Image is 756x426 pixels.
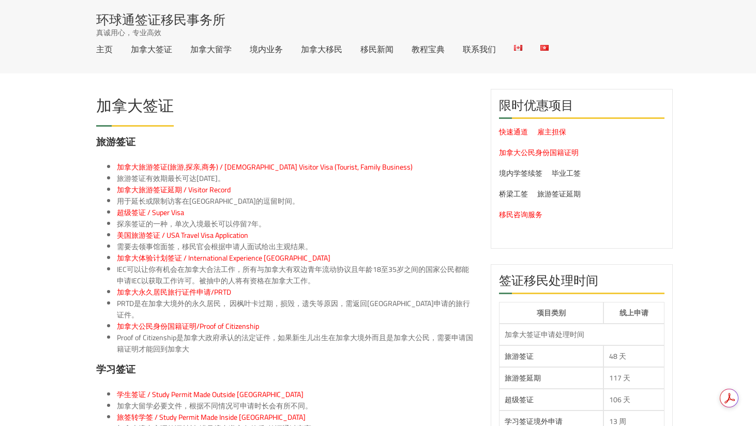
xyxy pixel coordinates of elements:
a: 加拿大旅游签证延期 / Visitor Record [117,183,231,196]
div: 加拿大签证申请处理时间 [505,329,659,340]
a: 移民新闻 [360,45,394,53]
a: 加拿大移民 [301,45,342,53]
li: 需要去领事馆面签，移民官会根据申请人面试给出主观结果。 [117,241,475,252]
a: 加拿大公民身份国籍证明 [499,146,579,159]
a: 移民咨询服务 [499,208,542,221]
a: 学生签证 / Study Permit Made Outside [GEOGRAPHIC_DATA] [117,388,304,401]
a: 旅签转学签 / Study Permit Made Inside [GEOGRAPHIC_DATA] [117,410,306,424]
a: 旅游签证延期 [537,187,581,201]
a: 加拿大签证 [131,45,172,53]
a: 雇主担保 [537,125,566,139]
img: EN [514,45,522,51]
h2: 签证移民处理时间 [499,272,664,294]
strong: 旅游签证 [96,132,135,151]
a: 主页 [96,45,113,53]
a: 境内学签续签 [499,166,542,180]
th: 线上申请 [603,302,664,324]
span: 真诚用心，专业高效 [96,27,161,38]
li: IEC可以让你有机会在加拿大合法工作，所有与加拿大有双边青年流动协议且年龄18至35岁之间的国家公民都能申请IEC以获取工作许可。被抽中的人将有资格在加拿大工作。 [117,264,475,286]
a: 加拿大留学 [190,45,232,53]
h2: 加拿大签证 [96,98,174,119]
li: Proof of Citizenship是加拿大政府承认的法定证件，如果新生儿出生在加拿大境外而且是加拿大公民，需要申请国籍证明才能回到加拿大 [117,332,475,355]
td: 106 天 [603,389,664,410]
li: 用于延长或限制访客在[GEOGRAPHIC_DATA]的逗留时间。 [117,195,475,207]
li: PRTD是在加拿大境外的永久居民， 因枫叶卡过期，损毁，遗失等原因，需返回[GEOGRAPHIC_DATA]申请的旅行证件。 [117,298,475,321]
a: 境内业务 [250,45,283,53]
a: 加拿大公民身份国籍证明/Proof of Citizenship [117,319,259,333]
a: 旅游签证 [505,349,534,363]
a: 联系我们 [463,45,496,53]
a: 桥梁工签 [499,187,528,201]
strong: 学习签证 [96,360,135,378]
td: 117 天 [603,367,664,389]
a: 加拿大永久居民旅行证件申请/PRTD [117,285,231,299]
a: 快速通道 [499,125,528,139]
a: 美国旅游签证 / USA Travel Visa Application [117,229,248,242]
a: 环球通签证移民事务所 [96,13,225,26]
a: 超级签证 [505,393,534,406]
a: 旅游签延期 [505,371,541,385]
li: 加拿大留学必要文件，根据不同情况可申请时长会有所不同。 [117,400,475,412]
a: 超级签证 / Super Visa [117,206,184,219]
li: 探亲签证的一种，单次入境最长可以停留7年。 [117,218,475,230]
a: 加拿大体验计划签证 / International Experience [GEOGRAPHIC_DATA] [117,251,330,265]
th: 项目类别 [499,302,603,324]
a: 加拿大旅游签证(旅游,探亲,商务) / [DEMOGRAPHIC_DATA] Visitor Visa (Tourist, Family Business) [117,160,413,174]
img: 繁体 [540,45,549,51]
a: 教程宝典 [412,45,445,53]
li: 旅游签证有效期最长可达[DATE]。 [117,173,475,184]
a: 毕业工签 [552,166,581,180]
h2: 限时优惠项目 [499,97,664,119]
td: 48 天 [603,345,664,367]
